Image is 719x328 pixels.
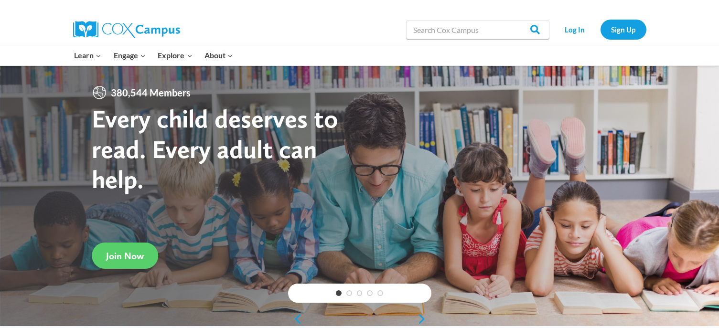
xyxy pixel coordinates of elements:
img: Cox Campus [73,21,180,38]
a: Sign Up [601,20,646,39]
a: Join Now [92,243,158,269]
a: 4 [367,290,373,296]
span: About [204,49,233,62]
span: Learn [74,49,101,62]
span: 380,544 Members [107,85,194,100]
strong: Every child deserves to read. Every adult can help. [92,103,338,194]
a: previous [288,313,302,325]
span: Engage [114,49,146,62]
input: Search Cox Campus [406,20,549,39]
nav: Primary Navigation [68,45,239,65]
nav: Secondary Navigation [554,20,646,39]
a: next [417,313,431,325]
a: Log In [554,20,596,39]
a: 3 [357,290,363,296]
a: 5 [377,290,383,296]
span: Join Now [106,250,144,262]
a: 1 [336,290,342,296]
span: Explore [158,49,192,62]
a: 2 [346,290,352,296]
